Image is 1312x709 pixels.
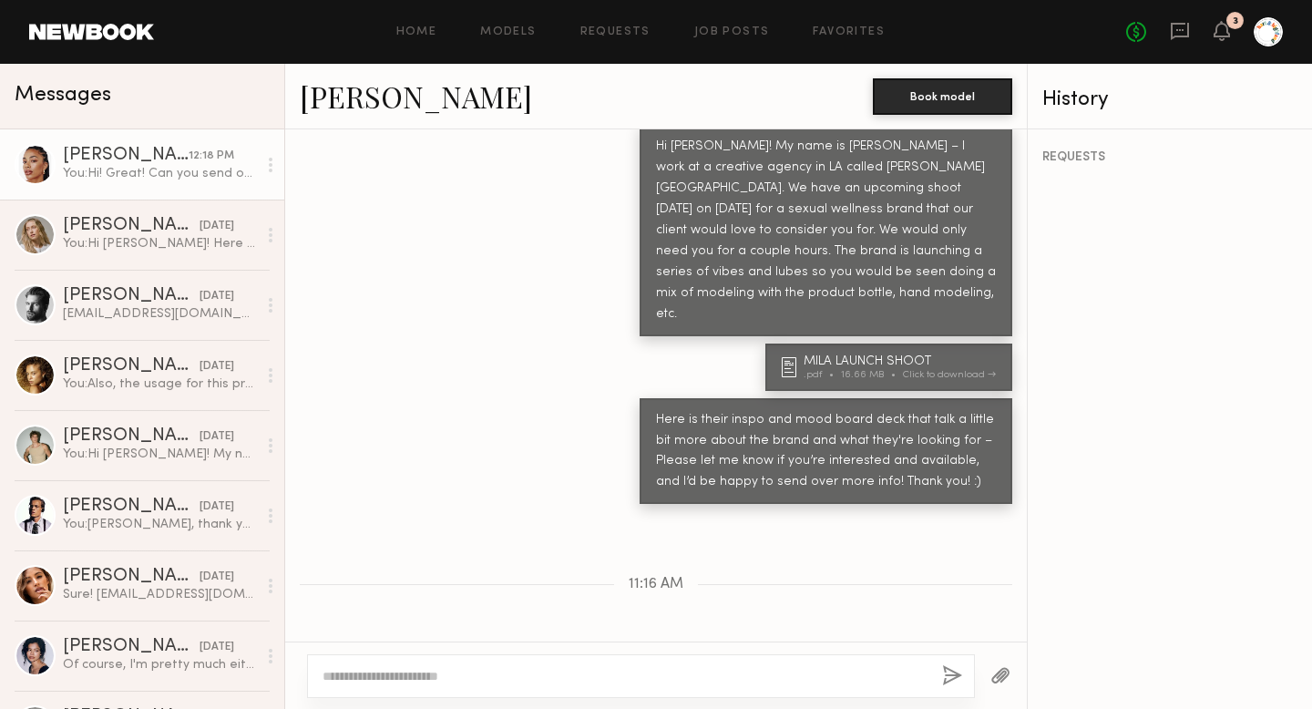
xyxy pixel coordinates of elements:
div: 3 [1233,16,1238,26]
div: .pdf [804,370,841,380]
span: 11:16 AM [629,577,683,592]
div: [DATE] [200,498,234,516]
div: [EMAIL_ADDRESS][DOMAIN_NAME] [63,305,257,323]
button: Book model [873,78,1012,115]
a: Book model [873,87,1012,103]
div: [PERSON_NAME] [63,217,200,235]
div: [DATE] [200,218,234,235]
div: [PERSON_NAME] [63,427,200,446]
div: [PERSON_NAME] [63,638,200,656]
div: [DATE] [200,428,234,446]
div: REQUESTS [1042,151,1297,164]
a: Job Posts [694,26,770,38]
div: [DATE] [200,358,234,375]
a: [PERSON_NAME] [300,77,532,116]
div: Here is their inspo and mood board deck that talk a little bit more about the brand and what they... [656,410,996,494]
div: History [1042,89,1297,110]
div: You: Hi [PERSON_NAME]! My name is [PERSON_NAME] – I work at a creative agency in [GEOGRAPHIC_DATA... [63,446,257,463]
a: Favorites [813,26,885,38]
a: MILA LAUNCH SHOOT.pdf16.66 MBClick to download [782,355,1001,380]
div: You: Hi! Great! Can you send over your email so I can get our contract over to you to review? Als... [63,165,257,182]
div: [PERSON_NAME] [63,287,200,305]
div: You: Also, the usage for this project is full usage in perpetuity - let me know if you're comfort... [63,375,257,393]
div: [DATE] [200,639,234,656]
div: Sure! [EMAIL_ADDRESS][DOMAIN_NAME] [63,586,257,603]
div: [DATE] [200,569,234,586]
div: [PERSON_NAME] [63,498,200,516]
div: [PERSON_NAME] [63,147,189,165]
div: [DATE] [200,288,234,305]
div: Of course, I'm pretty much either a small or extra small in tops and a small in bottoms but here ... [63,656,257,673]
div: [PERSON_NAME] [63,568,200,586]
div: MILA LAUNCH SHOOT [804,355,1001,368]
div: Click to download [903,370,996,380]
div: 16.66 MB [841,370,903,380]
span: Messages [15,85,111,106]
div: 12:18 PM [189,148,234,165]
a: Requests [580,26,651,38]
div: You: [PERSON_NAME], thank you for getting back to me, [PERSON_NAME]! [63,516,257,533]
div: Hi [PERSON_NAME]! My name is [PERSON_NAME] – I work at a creative agency in LA called [PERSON_NAM... [656,137,996,325]
a: Home [396,26,437,38]
div: [PERSON_NAME] [63,357,200,375]
a: Models [480,26,536,38]
div: You: Hi [PERSON_NAME]! Here is their inspo and mood board deck that talk a little bit more about ... [63,235,257,252]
